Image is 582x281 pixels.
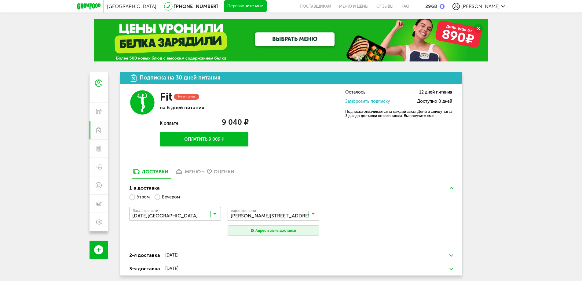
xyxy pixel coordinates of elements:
[417,99,452,104] span: Доступно 0 дней
[449,187,453,189] img: arrow-up-green.5eb5f82.svg
[154,192,180,202] label: Вечером
[185,169,201,175] div: меню
[129,265,160,272] div: 3-я доставка
[165,253,178,258] div: [DATE]
[174,3,218,9] a: [PHONE_NUMBER]
[461,3,500,9] span: [PERSON_NAME]
[231,209,256,213] span: Адрес доставки
[129,252,160,259] div: 2-я доставка
[419,90,452,95] span: 12 дней питания
[160,132,248,146] button: Оплатить 9 009 ₽
[160,121,179,126] span: К оплате
[133,209,158,213] span: Дата 1 доставки
[449,254,453,257] img: arrow-down-green.fb8ae4f.svg
[345,109,452,118] p: Подписка оплачивается за каждый заказ. Деньги спишутся за 3 дня до доставки нового заказа. Вы пол...
[174,94,199,100] div: Не оплачен
[222,118,248,127] span: 9 040 ₽
[224,0,267,13] button: Перезвоните мне
[129,184,160,192] div: 1-я доставка
[129,192,150,202] label: Утром
[140,75,221,81] div: Подписка на 30 дней питания
[107,3,156,9] span: [GEOGRAPHIC_DATA]
[171,168,204,178] a: меню
[160,105,248,110] p: на 6 дней питания
[345,90,365,95] span: Осталось
[204,168,237,178] a: Оценки
[129,168,171,178] a: Доставки
[131,74,137,82] img: icon.da23462.svg
[345,99,390,104] a: Заморозить подписку
[214,169,234,175] div: Оценки
[255,228,296,233] div: Адрес в зоне доставки
[255,32,335,46] a: ВЫБРАТЬ МЕНЮ
[165,266,178,271] div: [DATE]
[425,3,437,9] div: 2968
[160,90,172,103] h3: Fit
[449,268,453,270] img: arrow-down-green.fb8ae4f.svg
[142,169,168,175] div: Доставки
[440,4,445,9] img: bonus_b.cdccf46.png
